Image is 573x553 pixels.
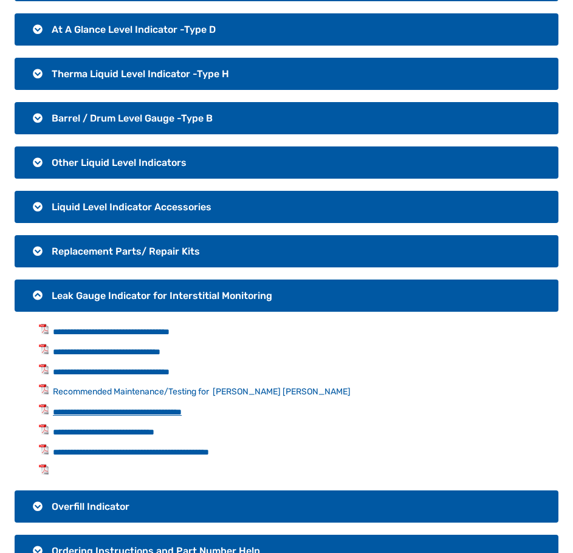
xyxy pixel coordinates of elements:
[53,386,351,397] a: Recommended Maintenance/Testing for [PERSON_NAME] [PERSON_NAME]
[52,246,200,257] span: Replacement Parts/ Repair Kits
[52,290,272,301] span: Leak Gauge Indicator for Interstitial Monitoring
[52,68,229,80] span: Therma Liquid Level Indicator -Type H
[52,112,213,124] span: Barrel / Drum Level Gauge -Type B
[52,157,187,168] span: Other Liquid Level Indicators
[52,501,129,512] span: Overfill Indicator
[52,24,216,35] span: At A Glance Level Indicator -Type D
[52,201,211,213] span: Liquid Level Indicator Accessories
